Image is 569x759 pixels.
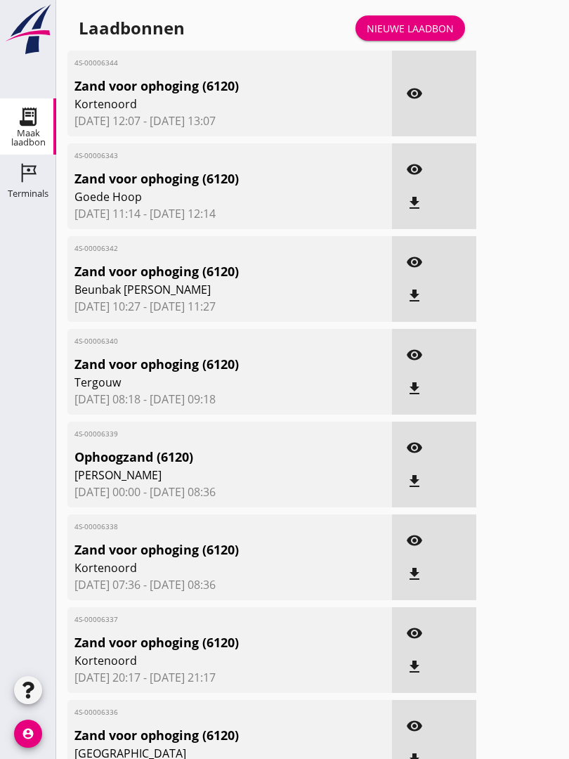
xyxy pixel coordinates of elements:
[406,287,423,304] i: file_download
[406,380,423,397] i: file_download
[406,566,423,583] i: file_download
[74,614,333,625] span: 4S-00006337
[74,243,333,254] span: 4S-00006342
[406,659,423,675] i: file_download
[406,473,423,490] i: file_download
[74,169,333,188] span: Zand voor ophoging (6120)
[14,720,42,748] i: account_circle
[74,77,333,96] span: Zand voor ophoging (6120)
[74,559,333,576] span: Kortenoord
[74,96,333,112] span: Kortenoord
[74,726,333,745] span: Zand voor ophoging (6120)
[406,195,423,212] i: file_download
[74,707,333,718] span: 4S-00006336
[74,298,385,315] span: [DATE] 10:27 - [DATE] 11:27
[74,112,385,129] span: [DATE] 12:07 - [DATE] 13:07
[406,718,423,734] i: visibility
[406,439,423,456] i: visibility
[74,448,333,467] span: Ophoogzand (6120)
[406,254,423,271] i: visibility
[406,625,423,642] i: visibility
[74,429,333,439] span: 4S-00006339
[79,17,185,39] div: Laadbonnen
[74,633,333,652] span: Zand voor ophoging (6120)
[74,540,333,559] span: Zand voor ophoging (6120)
[3,4,53,56] img: logo-small.a267ee39.svg
[74,336,333,346] span: 4S-00006340
[74,205,385,222] span: [DATE] 11:14 - [DATE] 12:14
[406,85,423,102] i: visibility
[355,15,465,41] a: Nieuwe laadbon
[74,374,333,391] span: Tergouw
[74,262,333,281] span: Zand voor ophoging (6120)
[406,346,423,363] i: visibility
[74,576,385,593] span: [DATE] 07:36 - [DATE] 08:36
[74,355,333,374] span: Zand voor ophoging (6120)
[74,150,333,161] span: 4S-00006343
[74,467,333,484] span: [PERSON_NAME]
[406,532,423,549] i: visibility
[74,58,333,68] span: 4S-00006344
[74,484,385,500] span: [DATE] 00:00 - [DATE] 08:36
[74,281,333,298] span: Beunbak [PERSON_NAME]
[8,189,48,198] div: Terminals
[406,161,423,178] i: visibility
[74,521,333,532] span: 4S-00006338
[74,669,385,686] span: [DATE] 20:17 - [DATE] 21:17
[74,391,385,408] span: [DATE] 08:18 - [DATE] 09:18
[74,188,333,205] span: Goede Hoop
[74,652,333,669] span: Kortenoord
[367,21,454,36] div: Nieuwe laadbon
